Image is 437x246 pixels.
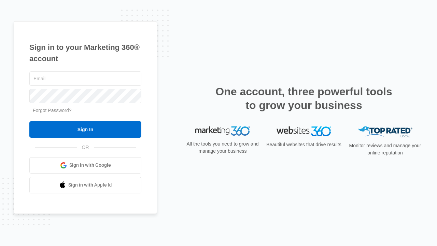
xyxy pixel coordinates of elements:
[29,177,141,193] a: Sign in with Apple Id
[77,144,94,151] span: OR
[266,141,342,148] p: Beautiful websites that drive results
[68,181,112,189] span: Sign in with Apple Id
[358,126,412,138] img: Top Rated Local
[29,121,141,138] input: Sign In
[69,162,111,169] span: Sign in with Google
[347,142,423,156] p: Monitor reviews and manage your online reputation
[184,140,261,155] p: All the tools you need to grow and manage your business
[29,71,141,86] input: Email
[195,126,250,136] img: Marketing 360
[29,42,141,64] h1: Sign in to your Marketing 360® account
[277,126,331,136] img: Websites 360
[29,157,141,174] a: Sign in with Google
[213,85,394,112] h2: One account, three powerful tools to grow your business
[33,108,72,113] a: Forgot Password?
